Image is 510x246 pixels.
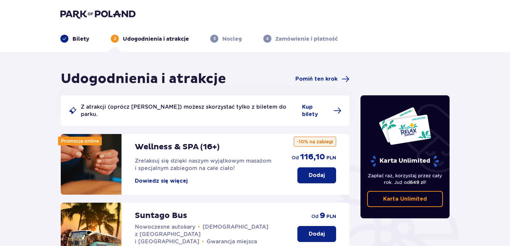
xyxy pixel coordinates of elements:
span: Pomiń ten krok [295,75,337,83]
p: Bilety [72,35,89,43]
span: 649 zł [410,180,425,185]
p: Wellness & SPA (16+) [135,142,220,152]
span: • [202,238,204,245]
p: Nocleg [222,35,242,43]
a: Kup bilety [302,103,341,118]
p: od [292,154,299,161]
p: 9 [320,211,325,221]
p: -10% na zabiegi [294,137,336,147]
p: 4 [266,36,269,42]
p: od [311,213,318,220]
p: PLN [326,213,336,220]
p: Zamówienie i płatność [275,35,338,43]
img: attraction [61,134,121,195]
span: Zrelaksuj się dzięki naszym wyjątkowym masażom i specjalnym zabiegom na całe ciało! [135,158,271,171]
p: Udogodnienia i atrakcje [123,35,189,43]
span: • [198,224,200,230]
p: Karta Unlimited [383,195,427,203]
p: Suntago Bus [135,211,187,221]
button: Dodaj [297,167,336,183]
button: Dowiedz się więcej [135,177,188,185]
p: 2 [114,36,116,42]
p: Dodaj [309,172,325,179]
p: Z atrakcji (oprócz [PERSON_NAME]) możesz skorzystać tylko z biletem do parku. [81,103,298,118]
div: Promocja online [58,137,102,145]
p: PLN [326,155,336,161]
h1: Udogodnienia i atrakcje [61,71,226,87]
a: Karta Unlimited [367,191,443,207]
span: Nowoczesne autokary [135,224,195,230]
span: [DEMOGRAPHIC_DATA] z [GEOGRAPHIC_DATA] i [GEOGRAPHIC_DATA] [135,224,268,245]
img: Park of Poland logo [60,9,136,19]
p: 3 [213,36,216,42]
span: Kup bilety [302,103,329,118]
button: Dodaj [297,226,336,242]
p: Dodaj [309,230,325,238]
p: Zapłać raz, korzystaj przez cały rok. Już od ! [367,172,443,186]
a: Pomiń ten krok [295,75,349,83]
p: Karta Unlimited [370,155,440,167]
p: 116,10 [300,152,325,162]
